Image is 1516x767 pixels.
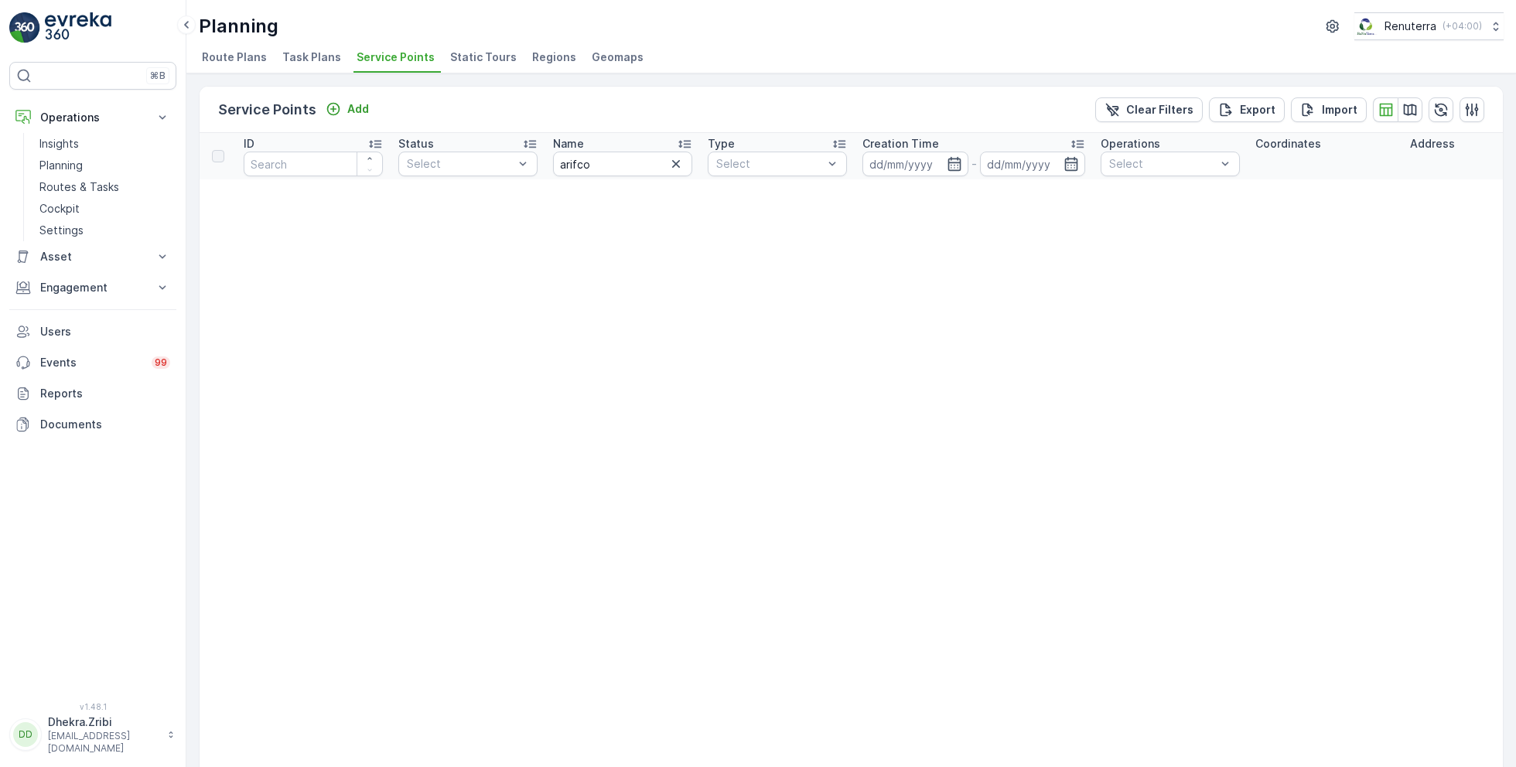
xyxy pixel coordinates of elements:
p: Planning [199,14,278,39]
input: Search [244,152,383,176]
p: Creation Time [862,136,939,152]
img: logo [9,12,40,43]
input: dd/mm/yyyy [980,152,1086,176]
p: Asset [40,249,145,264]
p: [EMAIL_ADDRESS][DOMAIN_NAME] [48,730,159,755]
p: Reports [40,386,170,401]
a: Documents [9,409,176,440]
p: Documents [40,417,170,432]
p: Add [347,101,369,117]
p: 99 [155,356,167,369]
span: Geomaps [592,49,644,65]
button: Engagement [9,272,176,303]
div: DD [13,722,38,747]
p: Planning [39,158,83,173]
button: Operations [9,102,176,133]
a: Reports [9,378,176,409]
a: Insights [33,133,176,155]
span: Route Plans [202,49,267,65]
img: logo_light-DOdMpM7g.png [45,12,111,43]
p: Renuterra [1385,19,1436,34]
p: Users [40,324,170,339]
button: Add [319,100,375,118]
input: Search [553,152,692,176]
p: Name [553,136,584,152]
p: Import [1322,102,1357,118]
p: Routes & Tasks [39,179,119,195]
a: Users [9,316,176,347]
p: Cockpit [39,201,80,216]
a: Routes & Tasks [33,176,176,198]
p: ( +04:00 ) [1443,20,1482,32]
input: dd/mm/yyyy [862,152,968,176]
span: Task Plans [282,49,341,65]
p: Insights [39,136,79,152]
p: ⌘B [150,70,166,82]
a: Cockpit [33,198,176,220]
p: ID [244,136,254,152]
p: Settings [39,223,84,238]
button: Renuterra(+04:00) [1354,12,1504,40]
span: Static Tours [450,49,517,65]
p: Type [708,136,735,152]
p: Address [1410,136,1455,152]
img: Screenshot_2024-07-26_at_13.33.01.png [1354,18,1378,35]
button: Import [1291,97,1367,122]
p: Events [40,355,142,370]
a: Planning [33,155,176,176]
p: Operations [40,110,145,125]
p: Select [407,156,514,172]
p: Operations [1101,136,1160,152]
button: DDDhekra.Zribi[EMAIL_ADDRESS][DOMAIN_NAME] [9,714,176,755]
span: Regions [532,49,576,65]
p: Status [398,136,434,152]
button: Clear Filters [1095,97,1203,122]
span: v 1.48.1 [9,702,176,711]
p: Clear Filters [1126,102,1193,118]
button: Asset [9,241,176,272]
p: Coordinates [1255,136,1321,152]
p: Export [1240,102,1275,118]
span: Service Points [357,49,435,65]
p: Select [716,156,823,172]
p: Dhekra.Zribi [48,714,159,730]
p: Select [1109,156,1216,172]
button: Export [1209,97,1285,122]
p: - [971,155,977,173]
a: Settings [33,220,176,241]
p: Service Points [218,99,316,121]
a: Events99 [9,347,176,378]
p: Engagement [40,280,145,295]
